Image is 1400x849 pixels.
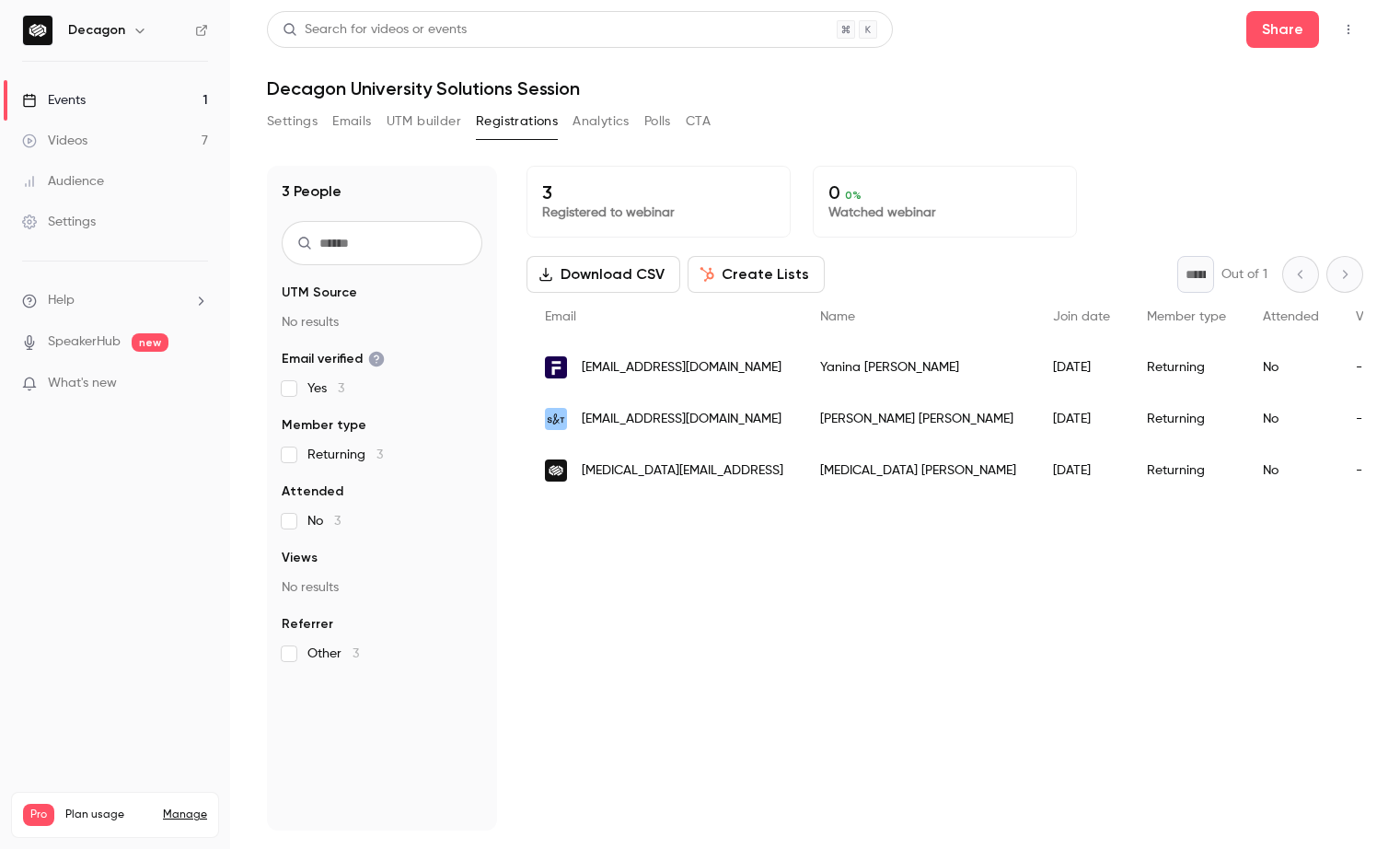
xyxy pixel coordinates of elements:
[1244,393,1337,445] div: No
[1035,445,1128,496] div: [DATE]
[68,21,125,40] h6: Decagon
[542,204,775,222] p: Registered to webinar
[283,20,467,40] div: Search for videos or events
[802,342,1035,393] div: Yanina [PERSON_NAME]
[282,416,366,435] span: Member type
[22,213,96,231] div: Settings
[307,446,383,464] span: Returning
[282,284,482,663] section: facet-groups
[282,284,357,302] span: UTM Source
[132,333,168,352] span: new
[48,291,75,310] span: Help
[582,410,781,429] span: [EMAIL_ADDRESS][DOMAIN_NAME]
[282,483,343,501] span: Attended
[163,808,207,822] a: Manage
[22,172,104,191] div: Audience
[545,459,567,482] img: decagon.ai
[545,310,576,323] span: Email
[1244,445,1337,496] div: No
[820,310,855,323] span: Name
[22,91,86,110] div: Events
[48,374,117,393] span: What's new
[542,181,775,204] p: 3
[1263,310,1319,323] span: Attended
[65,808,152,822] span: Plan usage
[1128,393,1244,445] div: Returning
[22,291,208,310] li: help-dropdown-opener
[282,615,333,634] span: Referrer
[845,189,862,202] span: 0 %
[307,645,359,663] span: Other
[545,408,567,430] img: spotandtango.com
[23,804,54,826] span: Pro
[582,461,783,481] span: [MEDICAL_DATA][EMAIL_ADDRESS]
[1244,342,1337,393] div: No
[802,393,1035,445] div: [PERSON_NAME] [PERSON_NAME]
[282,578,482,597] p: No results
[1053,310,1110,323] span: Join date
[307,379,344,398] span: Yes
[476,107,558,136] button: Registrations
[267,107,318,136] button: Settings
[22,132,87,150] div: Videos
[1356,310,1390,323] span: Views
[1128,342,1244,393] div: Returning
[282,350,385,368] span: Email verified
[267,77,1363,99] h1: Decagon University Solutions Session
[545,356,567,378] img: figure.com
[802,445,1035,496] div: [MEDICAL_DATA] [PERSON_NAME]
[387,107,461,136] button: UTM builder
[338,382,344,395] span: 3
[1147,310,1226,323] span: Member type
[1246,11,1319,48] button: Share
[644,107,671,136] button: Polls
[23,16,52,45] img: Decagon
[353,647,359,660] span: 3
[686,107,711,136] button: CTA
[332,107,371,136] button: Emails
[688,256,825,293] button: Create Lists
[282,180,341,203] h1: 3 People
[376,448,383,461] span: 3
[282,313,482,331] p: No results
[1128,445,1244,496] div: Returning
[186,376,208,392] iframe: Noticeable Trigger
[334,515,341,528] span: 3
[526,256,680,293] button: Download CSV
[828,181,1061,204] p: 0
[573,107,630,136] button: Analytics
[282,549,318,567] span: Views
[1221,265,1267,284] p: Out of 1
[828,204,1061,222] p: Watched webinar
[307,512,341,530] span: No
[582,358,781,378] span: [EMAIL_ADDRESS][DOMAIN_NAME]
[48,332,121,352] a: SpeakerHub
[1035,393,1128,445] div: [DATE]
[1035,342,1128,393] div: [DATE]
